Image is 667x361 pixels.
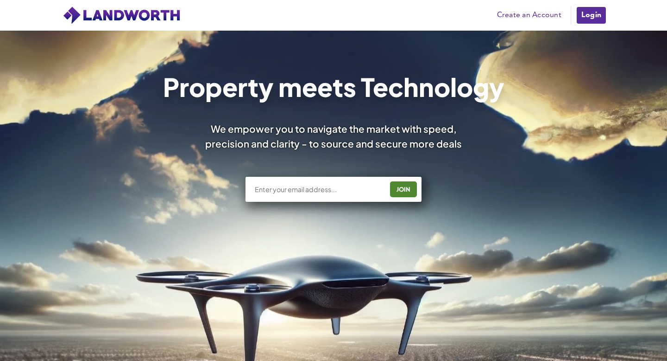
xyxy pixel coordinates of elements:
[254,185,383,194] input: Enter your email address...
[492,8,566,22] a: Create an Account
[393,182,414,197] div: JOIN
[193,122,474,150] div: We empower you to navigate the market with speed, precision and clarity - to source and secure mo...
[390,181,417,197] button: JOIN
[163,74,504,99] h1: Property meets Technology
[576,6,607,25] a: Login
